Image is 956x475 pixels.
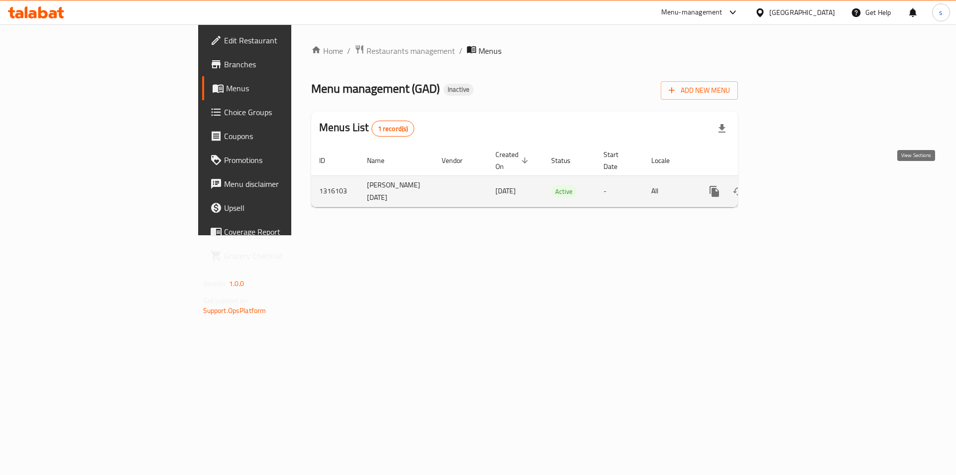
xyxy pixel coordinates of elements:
[939,7,943,18] span: s
[202,76,358,100] a: Menus
[224,106,350,118] span: Choice Groups
[769,7,835,18] div: [GEOGRAPHIC_DATA]
[202,28,358,52] a: Edit Restaurant
[703,179,726,203] button: more
[229,277,244,290] span: 1.0.0
[202,244,358,268] a: Grocery Checklist
[311,44,738,57] nav: breadcrumb
[311,77,440,100] span: Menu management ( GAD )
[551,186,577,197] span: Active
[444,85,474,94] span: Inactive
[710,117,734,141] div: Export file
[202,100,358,124] a: Choice Groups
[596,175,643,207] td: -
[661,81,738,100] button: Add New Menu
[495,149,531,172] span: Created On
[651,155,683,166] span: Locale
[203,294,249,307] span: Get support on:
[478,45,501,57] span: Menus
[661,6,722,18] div: Menu-management
[224,250,350,262] span: Grocery Checklist
[224,154,350,166] span: Promotions
[224,58,350,70] span: Branches
[319,155,338,166] span: ID
[202,172,358,196] a: Menu disclaimer
[442,155,476,166] span: Vendor
[202,196,358,220] a: Upsell
[372,124,414,134] span: 1 record(s)
[224,34,350,46] span: Edit Restaurant
[643,175,695,207] td: All
[603,149,631,172] span: Start Date
[224,202,350,214] span: Upsell
[695,146,806,176] th: Actions
[203,304,266,317] a: Support.OpsPlatform
[202,124,358,148] a: Coupons
[359,175,434,207] td: [PERSON_NAME] [DATE]
[355,44,455,57] a: Restaurants management
[444,84,474,96] div: Inactive
[202,220,358,244] a: Coverage Report
[371,121,415,137] div: Total records count
[224,178,350,190] span: Menu disclaimer
[551,155,584,166] span: Status
[669,84,730,97] span: Add New Menu
[367,155,397,166] span: Name
[224,130,350,142] span: Coupons
[311,146,806,207] table: enhanced table
[202,52,358,76] a: Branches
[319,120,414,137] h2: Menus List
[224,226,350,238] span: Coverage Report
[202,148,358,172] a: Promotions
[495,184,516,197] span: [DATE]
[551,185,577,197] div: Active
[366,45,455,57] span: Restaurants management
[459,45,463,57] li: /
[203,277,228,290] span: Version:
[226,82,350,94] span: Menus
